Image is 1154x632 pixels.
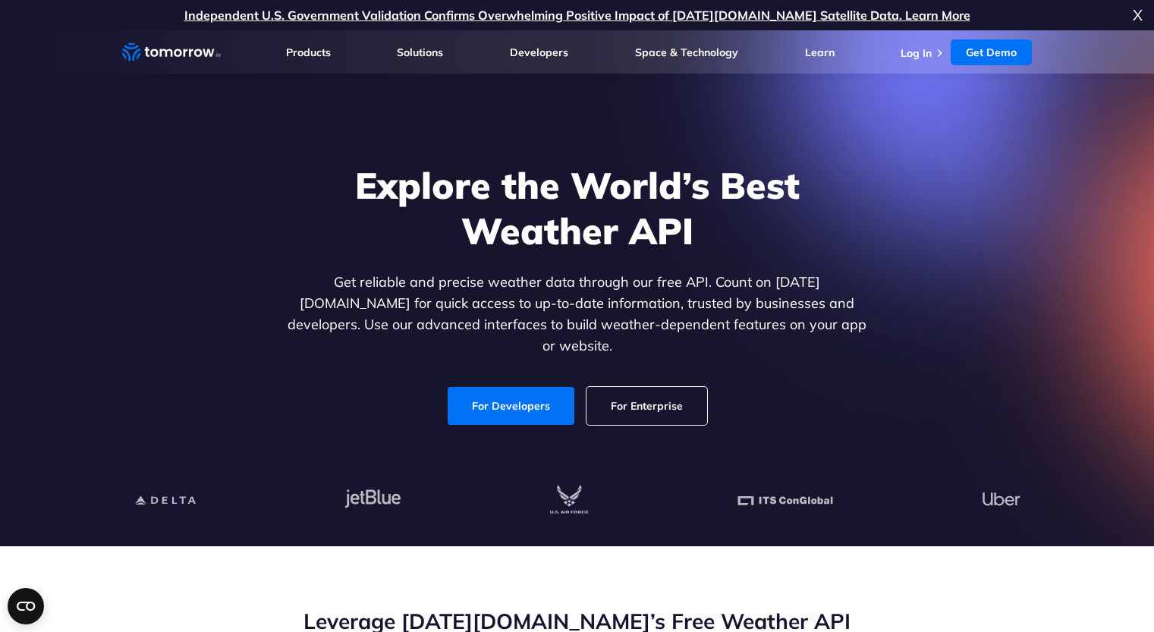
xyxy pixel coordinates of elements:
[951,39,1032,65] a: Get Demo
[448,387,574,425] a: For Developers
[122,41,221,64] a: Home link
[285,272,870,357] p: Get reliable and precise weather data through our free API. Count on [DATE][DOMAIN_NAME] for quic...
[805,46,835,59] a: Learn
[635,46,738,59] a: Space & Technology
[510,46,568,59] a: Developers
[586,387,707,425] a: For Enterprise
[285,162,870,253] h1: Explore the World’s Best Weather API
[184,8,970,23] a: Independent U.S. Government Validation Confirms Overwhelming Positive Impact of [DATE][DOMAIN_NAM...
[901,46,932,60] a: Log In
[286,46,331,59] a: Products
[8,588,44,624] button: Open CMP widget
[397,46,443,59] a: Solutions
